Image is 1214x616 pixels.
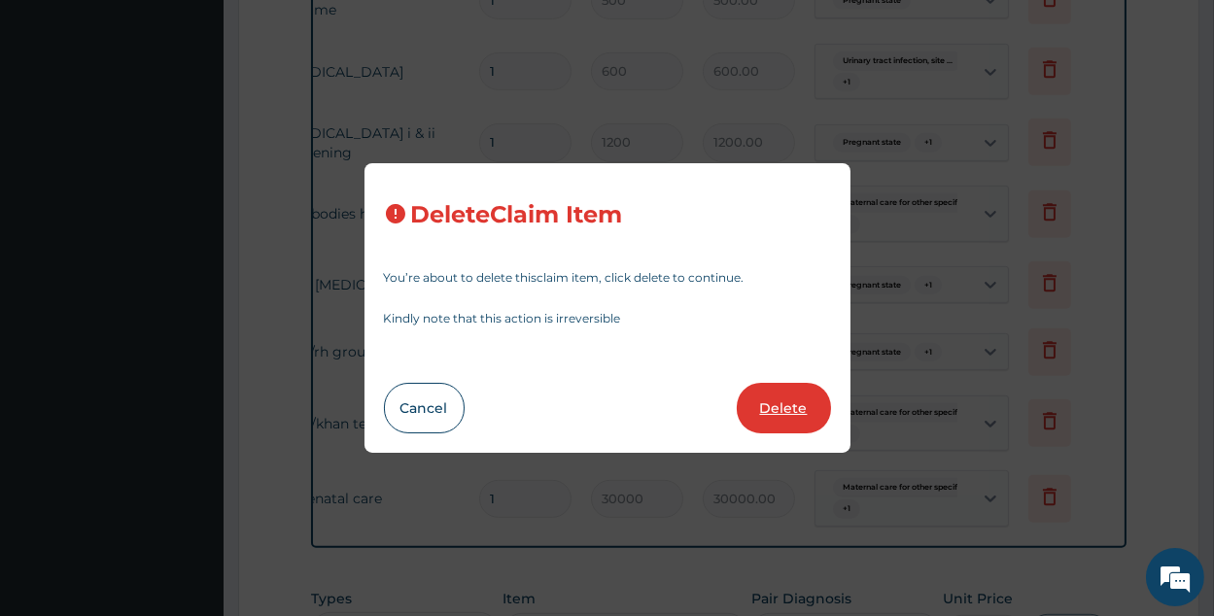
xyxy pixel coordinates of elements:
p: You’re about to delete this claim item , click delete to continue. [384,272,831,284]
button: Delete [737,383,831,433]
div: Chat with us now [101,109,327,134]
span: We're online! [113,185,268,381]
textarea: Type your message and hit 'Enter' [10,410,370,478]
div: Minimize live chat window [319,10,365,56]
h3: Delete Claim Item [411,202,623,228]
img: d_794563401_company_1708531726252_794563401 [36,97,79,146]
button: Cancel [384,383,465,433]
p: Kindly note that this action is irreversible [384,313,831,325]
